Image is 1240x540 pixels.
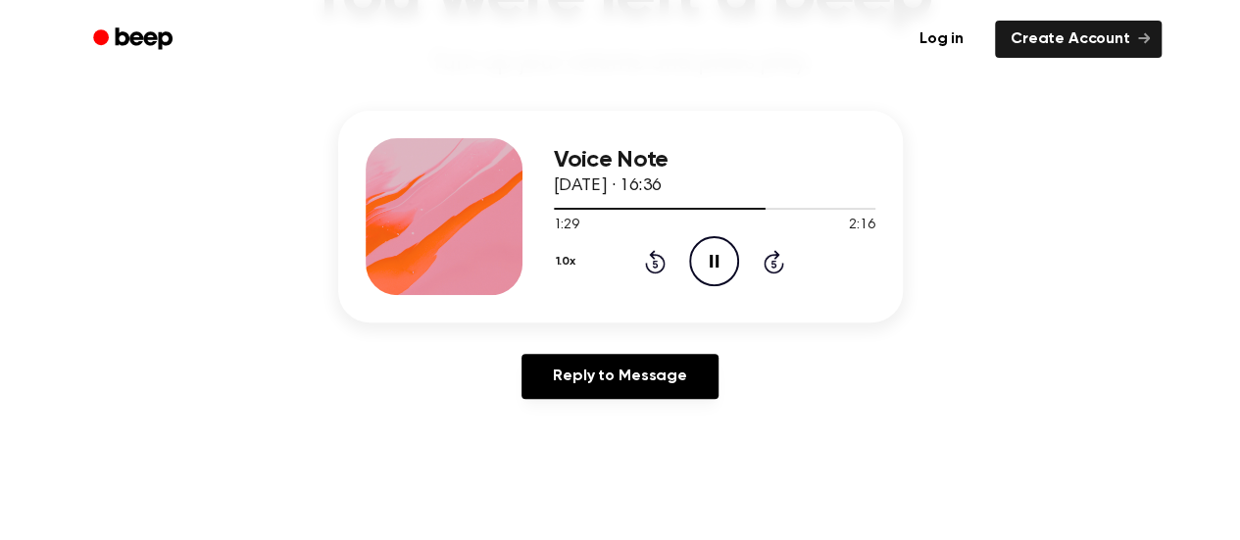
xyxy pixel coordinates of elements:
a: Log in [900,17,983,62]
button: 1.0x [554,245,583,278]
span: [DATE] · 16:36 [554,177,662,195]
h3: Voice Note [554,147,875,173]
span: 2:16 [849,216,874,236]
span: 1:29 [554,216,579,236]
a: Reply to Message [521,354,718,399]
a: Beep [79,21,190,59]
a: Create Account [995,21,1162,58]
